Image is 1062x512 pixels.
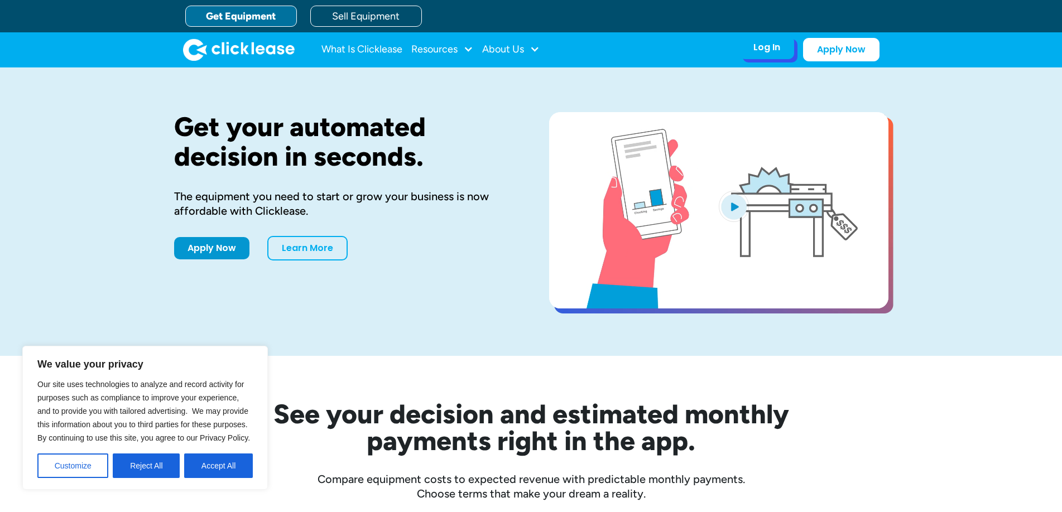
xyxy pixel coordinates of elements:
div: About Us [482,38,540,61]
span: Our site uses technologies to analyze and record activity for purposes such as compliance to impr... [37,380,250,442]
h2: See your decision and estimated monthly payments right in the app. [219,400,844,454]
div: Log In [753,42,780,53]
div: We value your privacy [22,346,268,490]
a: Sell Equipment [310,6,422,27]
div: Compare equipment costs to expected revenue with predictable monthly payments. Choose terms that ... [174,472,888,501]
a: Apply Now [174,237,249,259]
button: Customize [37,453,108,478]
button: Accept All [184,453,253,478]
a: home [183,38,295,61]
h1: Get your automated decision in seconds. [174,112,513,171]
img: Blue play button logo on a light blue circular background [719,191,749,222]
button: Reject All [113,453,180,478]
img: Clicklease logo [183,38,295,61]
a: What Is Clicklease [321,38,402,61]
div: Resources [411,38,473,61]
div: The equipment you need to start or grow your business is now affordable with Clicklease. [174,189,513,218]
a: Learn More [267,236,348,260]
a: Get Equipment [185,6,297,27]
a: open lightbox [549,112,888,308]
p: We value your privacy [37,358,253,371]
a: Apply Now [803,38,880,61]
